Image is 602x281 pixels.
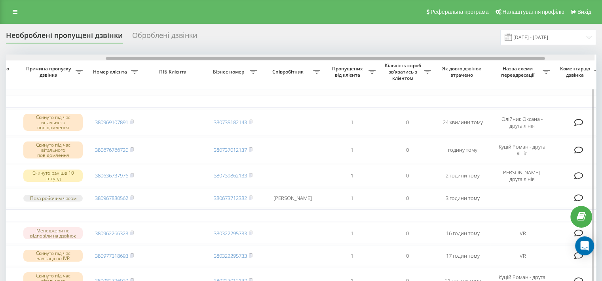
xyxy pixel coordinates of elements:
td: 1 [324,165,380,187]
div: Скинуто раніше 10 секунд [23,170,83,181]
td: 1 [324,245,380,266]
td: 0 [380,189,435,208]
td: [PERSON_NAME] - друга лінія [490,165,554,187]
div: Менеджери не відповіли на дзвінок [23,227,83,239]
div: Необроблені пропущені дзвінки [6,31,123,43]
td: годину тому [435,137,490,163]
td: 0 [380,165,435,187]
div: Скинуто під час вітального повідомлення [23,141,83,159]
a: 380977318693 [95,252,128,259]
a: 380739862133 [214,172,247,179]
td: 3 години тому [435,189,490,208]
td: 1 [324,223,380,244]
td: 24 хвилини тому [435,109,490,136]
div: Open Intercom Messenger [575,236,594,255]
span: Реферальна програма [431,9,489,15]
a: 380676766720 [95,146,128,153]
span: Пропущених від клієнта [328,66,368,78]
div: Поза робочим часом [23,195,83,202]
span: Налаштування профілю [502,9,564,15]
a: 380969107891 [95,119,128,126]
td: 0 [380,137,435,163]
a: 380967880562 [95,194,128,202]
a: 380322295733 [214,252,247,259]
td: 0 [380,245,435,266]
span: ПІБ Клієнта [149,69,199,75]
span: Бізнес номер [209,69,250,75]
td: Олійник Оксана - друга лінія [490,109,554,136]
a: 380322295733 [214,230,247,237]
a: 380735182143 [214,119,247,126]
div: Скинуто під час вітального повідомлення [23,114,83,131]
a: 380737012137 [214,146,247,153]
td: Куцій Роман - друга лінія [490,137,554,163]
td: 1 [324,109,380,136]
td: 17 годин тому [435,245,490,266]
span: Коментар до дзвінка [558,66,594,78]
td: 1 [324,189,380,208]
td: 16 годин тому [435,223,490,244]
a: 380673712382 [214,194,247,202]
span: Співробітник [265,69,313,75]
td: 2 години тому [435,165,490,187]
span: Вихід [577,9,591,15]
div: Оброблені дзвінки [132,31,197,43]
a: 380636737976 [95,172,128,179]
td: 1 [324,137,380,163]
span: Номер клієнта [91,69,131,75]
div: Скинуто під час навігації по IVR [23,250,83,262]
span: Назва схеми переадресації [494,66,543,78]
td: IVR [490,245,554,266]
td: [PERSON_NAME] [261,189,324,208]
span: Причина пропуску дзвінка [23,66,76,78]
td: 0 [380,109,435,136]
span: Як довго дзвінок втрачено [441,66,484,78]
td: IVR [490,223,554,244]
a: 380962266323 [95,230,128,237]
span: Кількість спроб зв'язатись з клієнтом [384,62,424,81]
td: 0 [380,223,435,244]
